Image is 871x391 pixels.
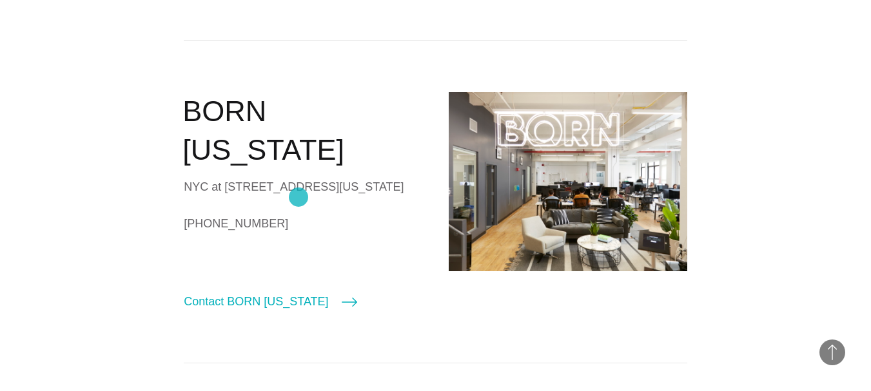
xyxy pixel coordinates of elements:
[182,92,422,170] h2: BORN [US_STATE]
[184,177,422,196] div: NYC at [STREET_ADDRESS][US_STATE]
[184,214,422,233] a: [PHONE_NUMBER]
[184,292,357,310] a: Contact BORN [US_STATE]
[819,339,845,365] button: Back to Top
